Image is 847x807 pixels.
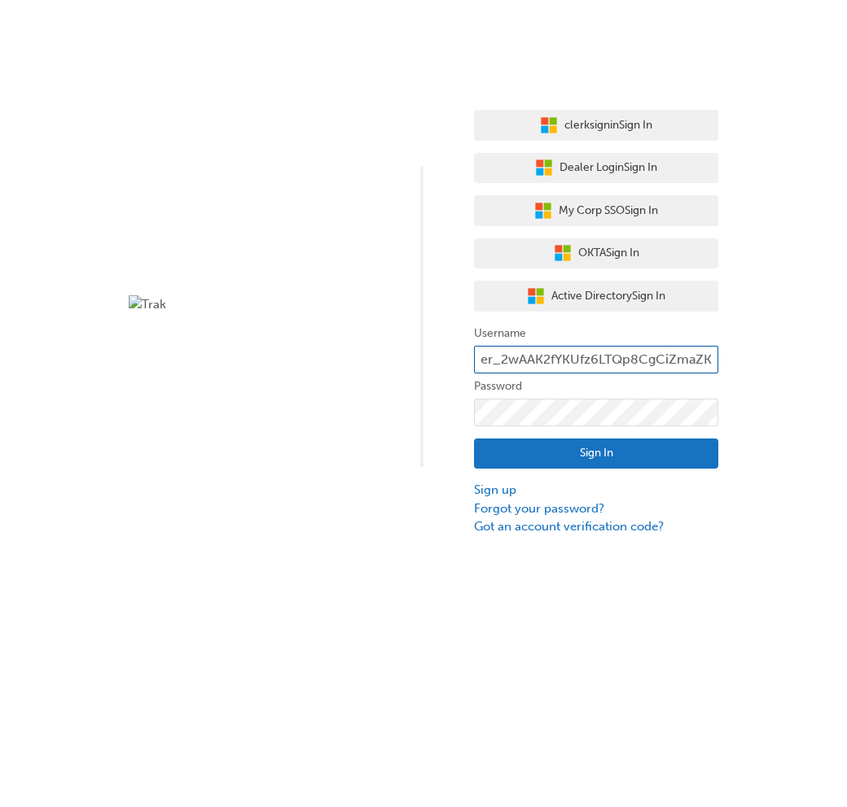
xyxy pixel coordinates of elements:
[474,281,718,312] button: Active DirectorySign In
[474,438,718,469] button: Sign In
[474,195,718,226] button: My Corp SSOSign In
[474,153,718,184] button: Dealer LoginSign In
[578,244,639,263] span: OKTA Sign In
[559,202,658,220] span: My Corp SSO Sign In
[129,295,373,314] img: Trak
[474,110,718,141] button: clerksigninSign In
[474,346,718,373] input: Username
[474,377,718,396] label: Password
[560,159,657,177] span: Dealer Login Sign In
[564,116,652,135] span: clerksignin Sign In
[551,287,665,306] span: Active Directory Sign In
[474,499,718,518] a: Forgot your password?
[474,481,718,499] a: Sign up
[474,238,718,269] button: OKTASign In
[474,324,718,343] label: Username
[474,517,718,536] a: Got an account verification code?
